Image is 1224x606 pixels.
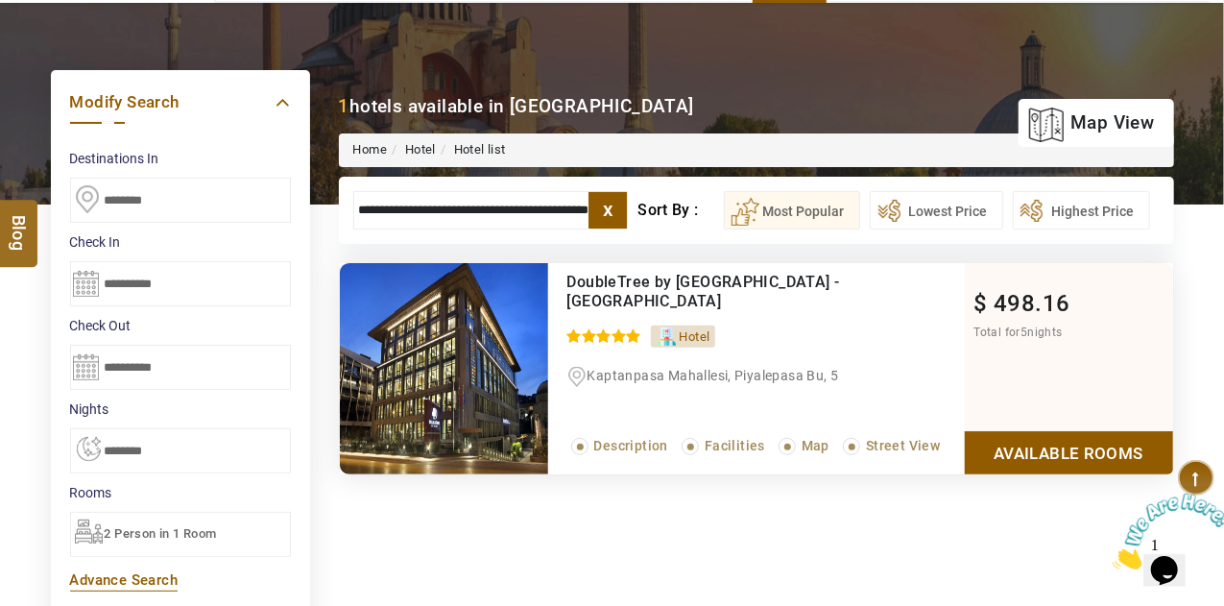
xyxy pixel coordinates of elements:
[994,290,1069,317] span: 498.16
[339,95,349,117] b: 1
[724,191,860,230] button: Most Popular
[340,263,548,474] img: qaTczUss_f7042e1e98162a16ca35e8ac1c30397c.jpg
[70,89,291,115] a: Modify Search
[1105,486,1224,577] iframe: chat widget
[436,141,506,159] li: Hotel list
[567,273,840,310] a: DoubleTree by [GEOGRAPHIC_DATA] - [GEOGRAPHIC_DATA]
[588,192,627,229] label: x
[588,368,839,383] span: Kaptanpasa Mahallesi, Piyalepasa Bu, 5
[567,273,885,311] div: DoubleTree by Hilton Hotel Istanbul - Piyalepasa
[870,191,1003,230] button: Lowest Price
[105,526,217,541] span: 2 Person in 1 Room
[866,438,940,453] span: Street View
[8,8,127,84] img: Chat attention grabber
[7,215,32,231] span: Blog
[637,191,723,230] div: Sort By :
[1020,326,1027,339] span: 5
[70,232,291,252] label: Check In
[353,142,388,157] a: Home
[965,431,1173,474] a: Show Rooms
[405,142,436,157] a: Hotel
[70,316,291,335] label: Check Out
[70,483,291,502] label: Rooms
[974,290,988,317] span: $
[974,326,1063,339] span: Total for nights
[70,149,291,168] label: Destinations In
[8,8,15,24] span: 1
[680,329,710,344] span: Hotel
[1028,102,1154,144] a: map view
[339,93,694,119] div: hotels available in [GEOGRAPHIC_DATA]
[70,571,179,589] a: Advance Search
[705,438,765,453] span: Facilities
[1013,191,1150,230] button: Highest Price
[594,438,668,453] span: Description
[802,438,829,453] span: Map
[70,400,291,419] label: nights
